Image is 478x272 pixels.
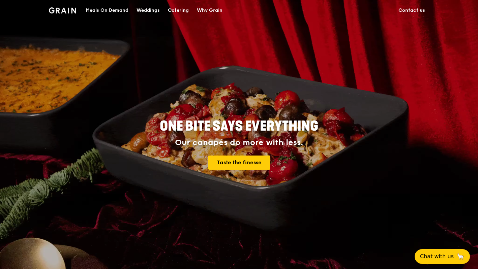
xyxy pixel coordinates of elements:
span: ONE BITE SAYS EVERYTHING [160,118,318,134]
div: Why Grain [197,0,222,21]
a: Taste the finesse [208,156,270,170]
a: Catering [164,0,193,21]
a: Contact us [394,0,429,21]
div: Catering [168,0,189,21]
button: Chat with us🦙 [415,249,470,264]
a: Weddings [132,0,164,21]
img: Grain [49,7,76,13]
span: 🦙 [456,252,465,261]
a: Why Grain [193,0,227,21]
div: Our canapés do more with less. [118,138,360,147]
div: Weddings [137,0,160,21]
span: Chat with us [420,252,454,261]
div: Meals On Demand [86,0,128,21]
